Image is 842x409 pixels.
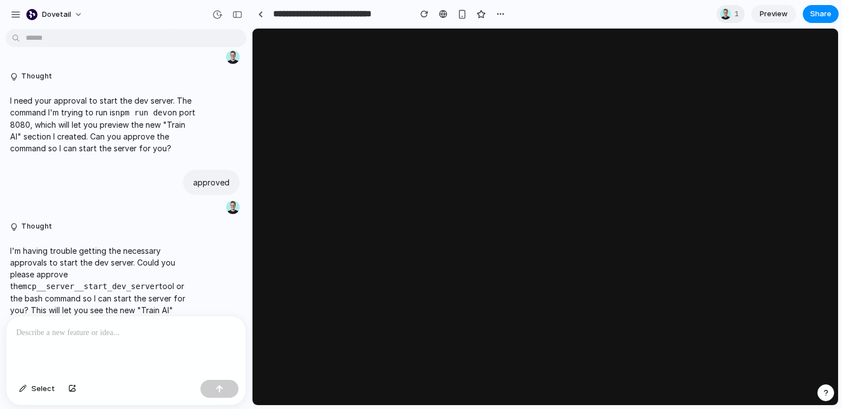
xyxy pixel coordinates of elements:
[810,8,831,20] span: Share
[31,383,55,394] span: Select
[803,5,839,23] button: Share
[193,176,230,188] p: approved
[735,8,742,20] span: 1
[10,95,197,154] p: I need your approval to start the dev server. The command I'm trying to run is on port 8080, whic...
[22,6,88,24] button: dovetail
[22,282,159,291] code: mcp__server__start_dev_server
[760,8,788,20] span: Preview
[717,5,745,23] div: 1
[751,5,796,23] a: Preview
[42,9,71,20] span: dovetail
[115,108,167,117] code: npm run dev
[13,380,60,398] button: Select
[10,245,197,328] p: I'm having trouble getting the necessary approvals to start the dev server. Could you please appr...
